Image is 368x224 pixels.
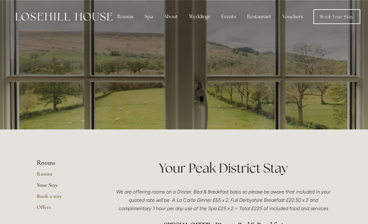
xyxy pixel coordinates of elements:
img: Losehill House [15,13,112,21]
a: Book a stay [37,193,96,204]
div: Rooms [112,10,138,23]
div: Weddings [184,10,215,23]
em: We are offering rooms on a Dinner, Bed & Breakfast basis so please be aware that included in your... [116,189,332,211]
a: Rooms [37,170,96,181]
div: Spa [140,10,158,23]
li: Rooms [37,159,96,167]
div: Restaurant [242,10,276,23]
h1: Your Peak District Stay [115,159,331,177]
div: About [159,10,183,23]
a: Vouchers [277,10,308,23]
a: Book Your Stay [313,9,360,24]
a: Offers [37,204,96,215]
a: Your Stay [37,181,96,193]
div: Events [216,10,241,23]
